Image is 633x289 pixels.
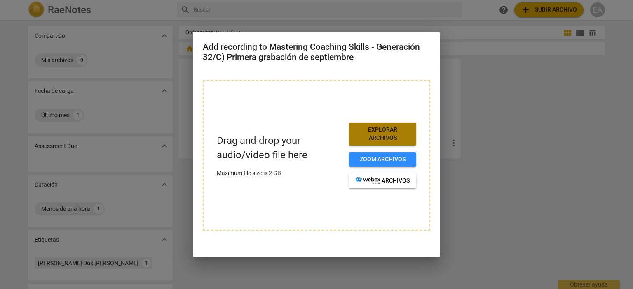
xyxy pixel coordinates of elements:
button: Explorar archivos [349,123,416,145]
p: Drag and drop your audio/video file here [217,134,342,162]
span: Explorar archivos [356,126,410,142]
button: Zoom archivos [349,152,416,167]
p: Maximum file size is 2 GB [217,169,342,178]
span: archivos [356,177,410,185]
h2: Add recording to Mastering Coaching Skills - Generación 32/C) Primera grabación de septiembre [203,42,430,62]
button: archivos [349,173,416,188]
span: Zoom archivos [356,155,410,164]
